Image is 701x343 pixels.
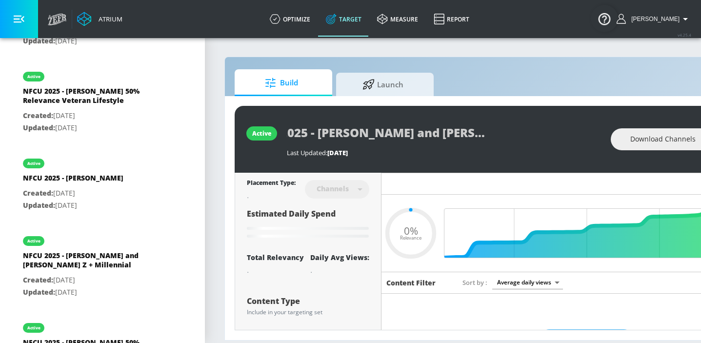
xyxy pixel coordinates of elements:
[23,286,160,299] p: [DATE]
[462,278,487,287] span: Sort by
[591,5,618,32] button: Open Resource Center
[95,15,122,23] div: Atrium
[627,16,680,22] span: login as: kacey.labar@zefr.com
[23,36,55,45] span: Updated:
[23,122,160,134] p: [DATE]
[77,12,122,26] a: Atrium
[287,148,601,157] div: Last Updated:
[23,275,53,284] span: Created:
[244,71,319,95] span: Build
[16,226,189,305] div: activeNFCU 2025 - [PERSON_NAME] and [PERSON_NAME] Z + MillennialCreated:[DATE]Updated:[DATE]
[23,173,123,187] div: NFCU 2025 - [PERSON_NAME]
[678,32,691,38] span: v 4.25.4
[247,297,369,305] div: Content Type
[318,1,369,37] a: Target
[23,188,53,198] span: Created:
[23,86,160,110] div: NFCU 2025 - [PERSON_NAME] 50% Relevance Veteran Lifestyle
[346,73,420,96] span: Launch
[27,161,40,166] div: active
[312,184,354,193] div: Channels
[327,148,348,157] span: [DATE]
[617,13,691,25] button: [PERSON_NAME]
[404,225,418,236] span: 0%
[23,123,55,132] span: Updated:
[16,62,189,141] div: activeNFCU 2025 - [PERSON_NAME] 50% Relevance Veteran LifestyleCreated:[DATE]Updated:[DATE]
[23,274,160,286] p: [DATE]
[23,187,123,200] p: [DATE]
[247,309,369,315] div: Include in your targeting set
[247,253,304,262] div: Total Relevancy
[369,1,426,37] a: measure
[386,278,436,287] h6: Content Filter
[16,149,189,219] div: activeNFCU 2025 - [PERSON_NAME]Created:[DATE]Updated:[DATE]
[23,201,55,210] span: Updated:
[400,236,421,241] span: Relevance
[27,239,40,243] div: active
[630,133,696,145] span: Download Channels
[23,287,55,297] span: Updated:
[310,253,369,262] div: Daily Avg Views:
[492,276,563,289] div: Average daily views
[23,200,123,212] p: [DATE]
[247,179,296,189] div: Placement Type:
[27,325,40,330] div: active
[23,251,160,274] div: NFCU 2025 - [PERSON_NAME] and [PERSON_NAME] Z + Millennial
[27,74,40,79] div: active
[23,111,53,120] span: Created:
[252,129,271,138] div: active
[262,1,318,37] a: optimize
[23,110,160,122] p: [DATE]
[247,208,369,241] div: Estimated Daily Spend
[23,35,160,47] p: [DATE]
[247,208,336,219] span: Estimated Daily Spend
[426,1,477,37] a: Report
